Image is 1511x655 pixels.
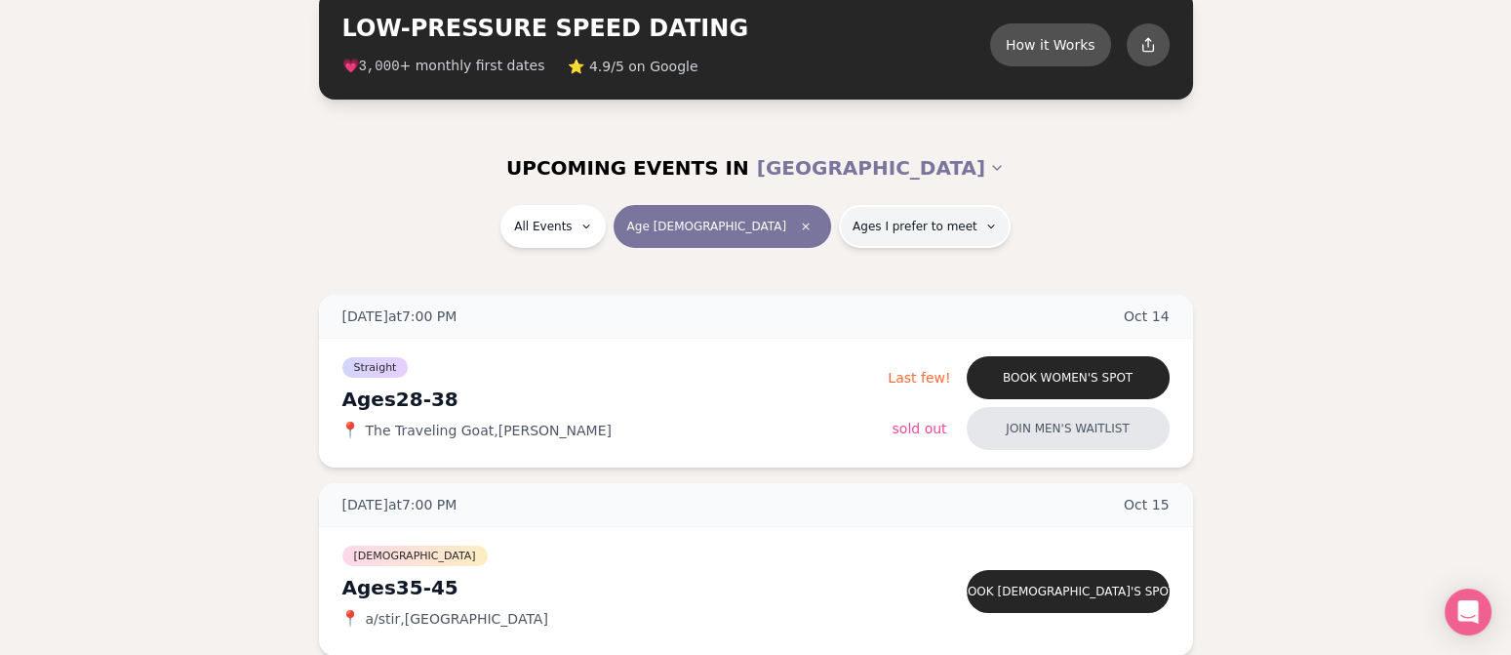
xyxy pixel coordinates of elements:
[514,219,572,234] span: All Events
[342,386,889,413] div: Ages 28-38
[990,23,1111,66] button: How it Works
[1445,589,1491,635] div: Open Intercom Messenger
[839,205,1011,248] button: Ages I prefer to meet
[1124,495,1170,514] span: Oct 15
[967,570,1170,613] button: Book [DEMOGRAPHIC_DATA]'s spot
[359,59,400,74] span: 3,000
[627,219,786,234] span: Age [DEMOGRAPHIC_DATA]
[794,215,817,238] span: Clear age
[893,421,947,436] span: Sold Out
[757,146,1005,189] button: [GEOGRAPHIC_DATA]
[614,205,831,248] button: Age [DEMOGRAPHIC_DATA]Clear age
[506,154,749,182] span: UPCOMING EVENTS IN
[366,609,548,629] span: a/stir , [GEOGRAPHIC_DATA]
[342,611,358,627] span: 📍
[853,219,977,234] span: Ages I prefer to meet
[342,307,457,326] span: [DATE] at 7:00 PM
[1124,307,1170,326] span: Oct 14
[888,370,950,386] span: Last few!
[342,56,545,76] span: 💗 + monthly first dates
[342,357,409,378] span: Straight
[967,356,1170,399] button: Book women's spot
[500,205,605,248] button: All Events
[342,546,488,566] span: [DEMOGRAPHIC_DATA]
[342,574,893,601] div: Ages 35-45
[342,423,358,438] span: 📍
[342,495,457,514] span: [DATE] at 7:00 PM
[366,421,612,440] span: The Traveling Goat , [PERSON_NAME]
[342,13,990,44] h2: LOW-PRESSURE SPEED DATING
[967,407,1170,450] button: Join men's waitlist
[568,57,697,76] span: ⭐ 4.9/5 on Google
